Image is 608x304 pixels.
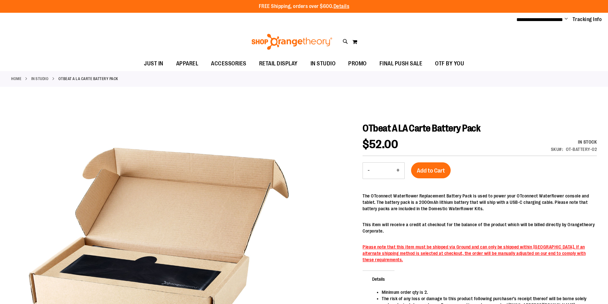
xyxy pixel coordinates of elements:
[551,147,563,152] strong: SKU
[374,163,392,178] input: Product quantity
[363,138,398,151] span: $52.00
[363,271,394,287] span: Details
[259,56,298,71] span: RETAIL DISPLAY
[417,167,445,174] span: Add to Cart
[392,163,404,179] button: Increase product quantity
[363,123,480,134] span: OTbeat A LA Carte Battery Pack
[411,162,451,178] button: Add to Cart
[435,56,464,71] span: OTF BY YOU
[348,56,367,71] span: PROMO
[363,244,586,262] span: Please note that this item must be shipped via Ground and can only be shipped within [GEOGRAPHIC_...
[565,16,568,23] button: Account menu
[429,56,470,71] a: OTF BY YOU
[304,56,342,71] a: IN STUDIO
[566,146,597,152] div: OT-BATTERY-02
[363,163,374,179] button: Decrease product quantity
[578,139,597,145] span: In stock
[11,76,21,82] a: Home
[251,34,333,50] img: Shop Orangetheory
[58,76,118,82] strong: OTbeat A LA Carte Battery Pack
[363,193,597,212] p: The OTconnect WaterRower Replacement Battery Pack is used to power your OTconnect WaterRower cons...
[205,56,253,71] a: ACCESSORIES
[573,16,602,23] a: Tracking Info
[379,56,423,71] span: FINAL PUSH SALE
[253,56,304,71] a: RETAIL DISPLAY
[31,76,49,82] a: IN STUDIO
[363,221,597,234] p: This item will receive a credit at checkout for the balance of the product which will be billed d...
[551,139,597,145] div: Availability
[259,3,349,10] p: FREE Shipping, orders over $600.
[334,4,349,9] a: Details
[311,56,336,71] span: IN STUDIO
[342,56,373,71] a: PROMO
[144,56,163,71] span: JUST IN
[170,56,205,71] a: APPAREL
[382,289,590,295] li: Minimum order qty is 2.
[176,56,199,71] span: APPAREL
[211,56,246,71] span: ACCESSORIES
[138,56,170,71] a: JUST IN
[373,56,429,71] a: FINAL PUSH SALE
